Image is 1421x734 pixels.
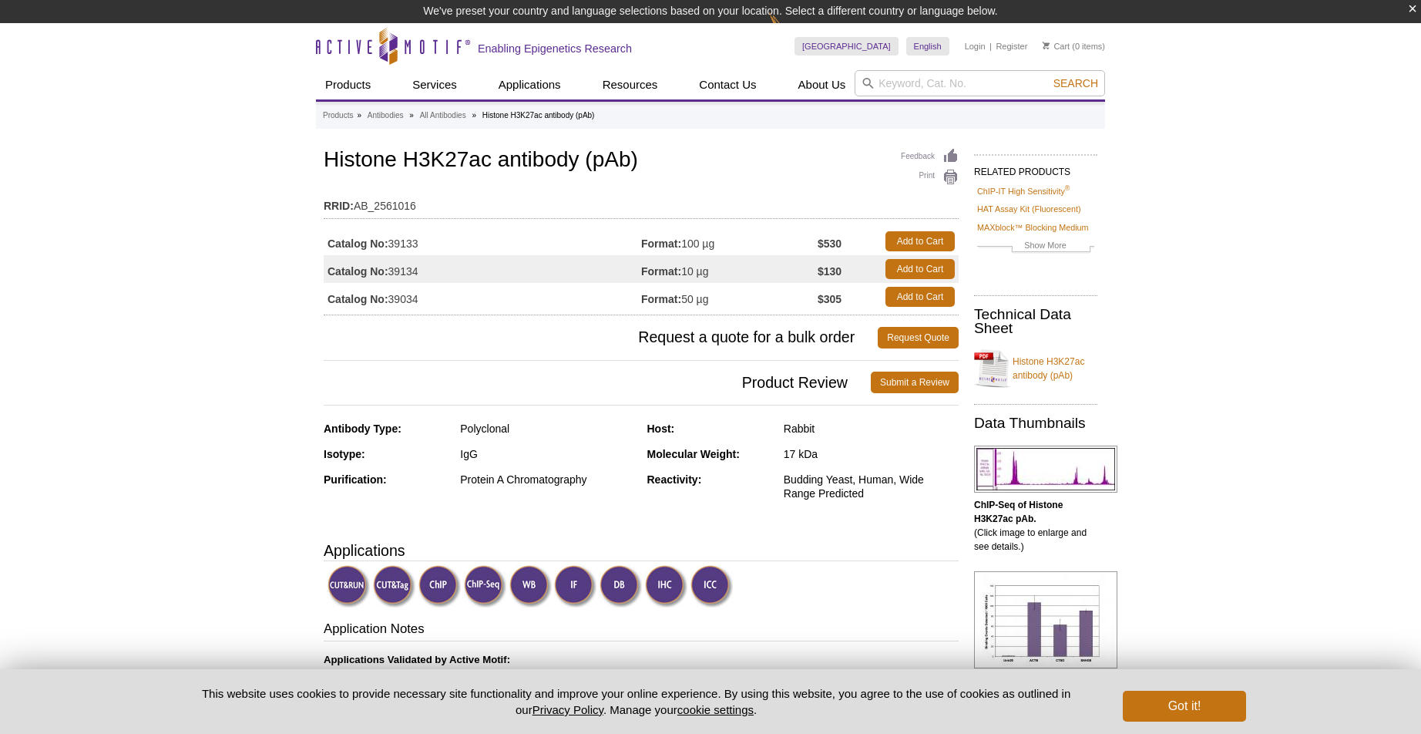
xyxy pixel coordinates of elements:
img: Dot Blot Validated [600,565,642,608]
td: 50 µg [641,283,818,311]
span: Product Review [324,372,871,393]
a: Show More [977,238,1094,256]
img: ChIP Validated [418,565,461,608]
strong: Antibody Type: [324,423,401,435]
a: Antibodies [368,109,404,123]
img: ChIP-Seq Validated [464,565,506,608]
div: 17 kDa [784,447,959,461]
strong: Host: [647,423,675,435]
a: Contact Us [690,70,765,99]
strong: Molecular Weight: [647,448,740,460]
div: Polyclonal [460,422,635,436]
a: Feedback [901,148,959,165]
a: Add to Cart [885,259,955,279]
a: About Us [789,70,855,99]
a: English [906,37,949,56]
span: Search [1053,77,1098,89]
input: Keyword, Cat. No. [855,70,1105,96]
h2: Data Thumbnails [974,416,1097,430]
strong: Format: [641,292,681,306]
strong: Reactivity: [647,473,702,486]
a: Submit a Review [871,372,959,393]
img: Histone H3K27ac antibody (pAb) tested by ChIP-Seq. [974,446,1117,493]
a: Applications [489,70,570,99]
td: 10 µg [641,255,818,283]
a: Request Quote [878,327,959,348]
h3: Applications [324,539,959,562]
td: 39134 [324,255,641,283]
a: Products [323,109,353,123]
div: Protein A Chromatography [460,473,635,487]
a: [GEOGRAPHIC_DATA] [794,37,899,56]
a: Privacy Policy [532,703,603,716]
a: Add to Cart [885,287,955,307]
strong: $305 [818,292,842,306]
button: cookie settings [677,703,754,716]
img: Your Cart [1043,42,1050,49]
a: ChIP-IT High Sensitivity® [977,184,1070,198]
div: Budding Yeast, Human, Wide Range Predicted [784,473,959,500]
b: ChIP-Seq of Histone H3K27ac pAb. [974,500,1063,524]
h2: Technical Data Sheet [974,308,1097,335]
td: 39034 [324,283,641,311]
a: MAXblock™ Blocking Medium [977,221,1089,234]
strong: Purification: [324,473,387,486]
div: Rabbit [784,422,959,436]
h3: Application Notes [324,620,959,641]
td: 39133 [324,227,641,255]
p: This website uses cookies to provide necessary site functionality and improve your online experie... [175,685,1097,718]
h2: Enabling Epigenetics Research [478,42,632,56]
button: Search [1049,76,1103,90]
a: Products [316,70,380,99]
a: All Antibodies [420,109,466,123]
a: Services [403,70,466,99]
li: » [472,111,476,120]
a: Histone H3K27ac antibody (pAb) [974,345,1097,392]
img: Change Here [769,12,810,48]
td: AB_2561016 [324,190,959,214]
li: | [989,37,992,56]
a: Resources [593,70,667,99]
h2: RELATED PRODUCTS [974,154,1097,182]
img: Immunocytochemistry Validated [690,565,733,608]
li: Histone H3K27ac antibody (pAb) [482,111,595,120]
img: Immunofluorescence Validated [554,565,596,608]
a: Print [901,169,959,186]
strong: Isotype: [324,448,365,460]
b: Applications Validated by Active Motif: [324,654,510,665]
img: Histone H3K27ac antibody (pAb) tested by ChIP. [974,571,1117,668]
strong: ChIP: [362,668,388,679]
img: CUT&RUN Validated [328,565,370,608]
div: IgG [460,447,635,461]
strong: $130 [818,264,842,278]
strong: Catalog No: [328,264,388,278]
li: (0 items) [1043,37,1105,56]
a: Login [965,41,986,52]
li: » [409,111,414,120]
a: Add to Cart [885,231,955,251]
button: Got it! [1123,691,1246,722]
a: Cart [1043,41,1070,52]
strong: Format: [641,237,681,251]
img: CUT&Tag Validated [373,565,415,608]
p: (Click image to enlarge and see details.) [974,498,1097,554]
strong: Format: [641,264,681,278]
img: Immunohistochemistry Validated [645,565,687,608]
strong: Catalog No: [328,292,388,306]
li: » [357,111,361,120]
strong: Catalog No: [328,237,388,251]
span: Request a quote for a bulk order [324,327,878,348]
a: HAT Assay Kit (Fluorescent) [977,202,1081,216]
sup: ® [1065,184,1070,192]
td: 100 µg [641,227,818,255]
strong: RRID: [324,199,354,213]
h1: Histone H3K27ac antibody (pAb) [324,148,959,174]
strong: $530 [818,237,842,251]
a: Register [996,41,1027,52]
img: Western Blot Validated [509,565,552,608]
